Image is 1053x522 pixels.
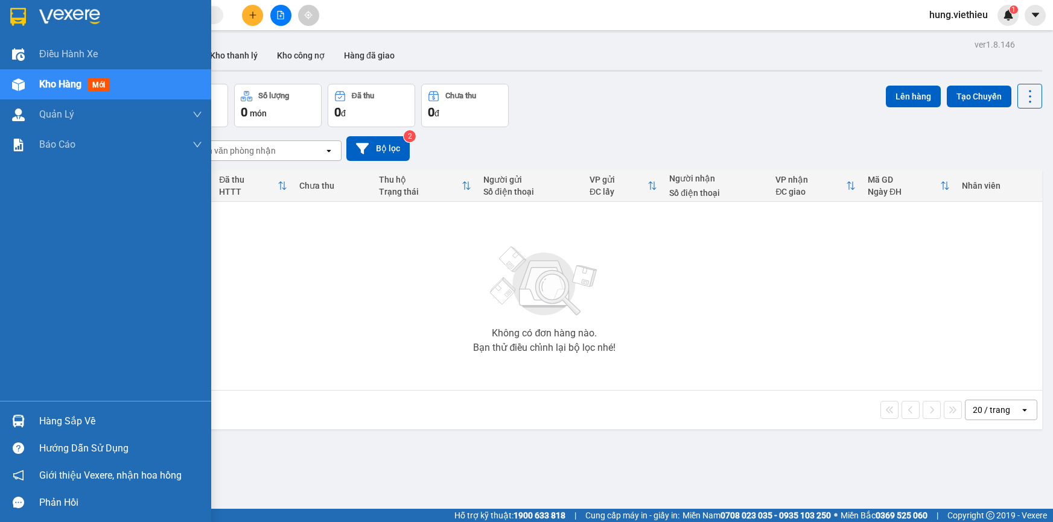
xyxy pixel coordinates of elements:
[379,187,462,197] div: Trạng thái
[39,137,75,152] span: Báo cáo
[590,175,647,184] div: VP gửi
[341,108,346,118] span: đ
[483,175,577,184] div: Người gửi
[484,239,605,324] img: svg+xml;base64,PHN2ZyBjbGFzcz0ibGlzdC1wbHVnX19zdmciIHhtbG5zPSJodHRwOi8vd3d3LnczLm9yZy8yMDAwL3N2Zy...
[39,46,98,61] span: Điều hành xe
[868,187,940,197] div: Ngày ĐH
[234,84,322,127] button: Số lượng0món
[39,412,202,430] div: Hàng sắp về
[219,187,278,197] div: HTTT
[39,439,202,458] div: Hướng dẫn sử dụng
[39,494,202,512] div: Phản hồi
[775,175,846,184] div: VP nhận
[973,404,1010,416] div: 20 / trang
[270,5,291,26] button: file-add
[682,509,831,522] span: Miền Nam
[421,84,509,127] button: Chưa thu0đ
[258,92,289,100] div: Số lượng
[962,181,1036,190] div: Nhân viên
[574,509,576,522] span: |
[379,175,462,184] div: Thu hộ
[298,5,319,26] button: aim
[1011,5,1016,14] span: 1
[250,108,267,118] span: món
[492,329,597,338] div: Không có đơn hàng nào.
[39,468,182,483] span: Giới thiệu Vexere, nhận hoa hồng
[483,187,577,197] div: Số điện thoại
[834,513,838,518] span: ⚪️
[12,108,25,121] img: warehouse-icon
[299,181,367,190] div: Chưa thu
[876,511,927,520] strong: 0369 525 060
[328,84,415,127] button: Đã thu0đ
[404,130,416,142] sup: 2
[721,511,831,520] strong: 0708 023 035 - 0935 103 250
[669,188,763,198] div: Số điện thoại
[1030,10,1041,20] span: caret-down
[868,175,940,184] div: Mã GD
[39,107,74,122] span: Quản Lý
[12,415,25,427] img: warehouse-icon
[334,105,341,119] span: 0
[276,11,285,19] span: file-add
[920,7,997,22] span: hung.viethieu
[1010,5,1018,14] sup: 1
[986,511,994,520] span: copyright
[473,343,616,353] div: Bạn thử điều chỉnh lại bộ lọc nhé!
[192,140,202,149] span: down
[1025,5,1046,26] button: caret-down
[346,136,410,161] button: Bộ lọc
[454,509,565,522] span: Hỗ trợ kỹ thuật:
[669,174,763,183] div: Người nhận
[249,11,257,19] span: plus
[267,41,334,70] button: Kho công nợ
[373,170,477,202] th: Toggle SortBy
[937,509,938,522] span: |
[975,38,1015,51] div: ver 1.8.146
[841,509,927,522] span: Miền Bắc
[862,170,956,202] th: Toggle SortBy
[304,11,313,19] span: aim
[13,497,24,508] span: message
[428,105,434,119] span: 0
[213,170,293,202] th: Toggle SortBy
[13,470,24,481] span: notification
[334,41,404,70] button: Hàng đã giao
[590,187,647,197] div: ĐC lấy
[324,146,334,156] svg: open
[10,8,26,26] img: logo-vxr
[192,145,276,157] div: Chọn văn phòng nhận
[947,86,1011,107] button: Tạo Chuyến
[1020,405,1029,415] svg: open
[12,78,25,91] img: warehouse-icon
[12,139,25,151] img: solution-icon
[352,92,374,100] div: Đã thu
[192,110,202,119] span: down
[39,78,81,90] span: Kho hàng
[585,509,679,522] span: Cung cấp máy in - giấy in:
[584,170,663,202] th: Toggle SortBy
[200,41,267,70] button: Kho thanh lý
[769,170,862,202] th: Toggle SortBy
[13,442,24,454] span: question-circle
[241,105,247,119] span: 0
[445,92,476,100] div: Chưa thu
[1003,10,1014,20] img: icon-new-feature
[219,175,278,184] div: Đã thu
[242,5,263,26] button: plus
[886,86,941,107] button: Lên hàng
[514,511,565,520] strong: 1900 633 818
[12,48,25,61] img: warehouse-icon
[775,187,846,197] div: ĐC giao
[434,108,439,118] span: đ
[87,78,110,92] span: mới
